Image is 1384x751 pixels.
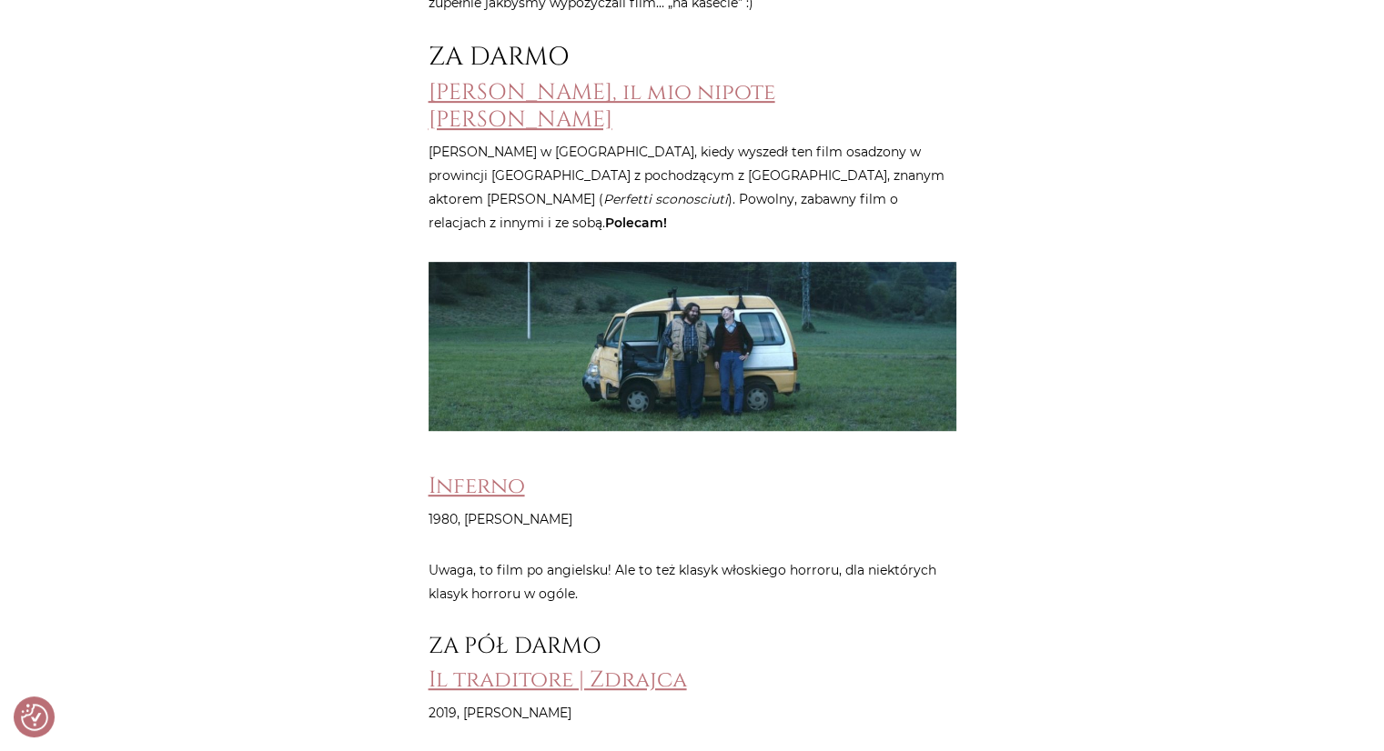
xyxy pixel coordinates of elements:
[429,665,687,695] a: Il traditore | Zdrajca
[429,633,956,659] h3: ZA PÓŁ DARMO
[429,140,956,235] p: [PERSON_NAME] w [GEOGRAPHIC_DATA], kiedy wyszedł ten film osadzony w prowincji [GEOGRAPHIC_DATA] ...
[21,704,48,731] button: Preferencje co do zgód
[605,215,667,231] strong: Polecam!
[429,471,525,501] a: Inferno
[429,507,956,531] p: 1980, [PERSON_NAME]
[21,704,48,731] img: Revisit consent button
[429,77,775,134] a: [PERSON_NAME], il mio nipote [PERSON_NAME]
[603,191,728,207] em: Perfetti sconosciuti
[429,42,956,73] h2: ZA DARMO
[429,558,956,606] p: Uwaga, to film po angielsku! Ale to też klasyk włoskiego horroru, dla niektórych klasyk horroru w...
[429,701,956,725] p: 2019, [PERSON_NAME]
